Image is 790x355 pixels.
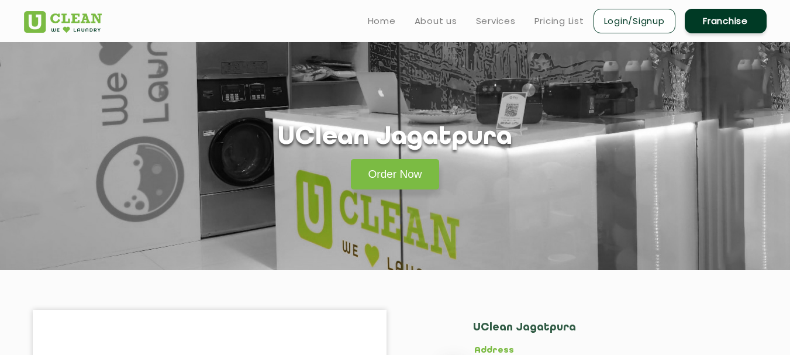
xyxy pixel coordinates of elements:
[415,14,457,28] a: About us
[594,9,675,33] a: Login/Signup
[476,14,516,28] a: Services
[685,9,767,33] a: Franchise
[24,11,102,33] img: UClean Laundry and Dry Cleaning
[351,159,440,189] a: Order Now
[473,322,723,346] h2: UClean Jagatpura
[368,14,396,28] a: Home
[534,14,584,28] a: Pricing List
[278,123,512,153] h1: UClean Jagatpura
